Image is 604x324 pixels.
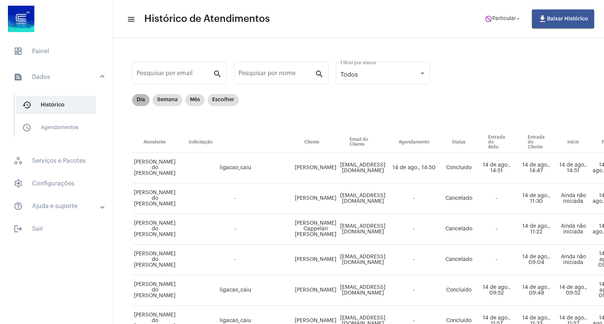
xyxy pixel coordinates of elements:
th: Atendente [132,132,177,153]
span: sidenav icon [14,156,23,165]
th: Entrada do Cliente [516,132,556,153]
td: - [387,245,441,275]
button: Baixar Histórico [532,9,594,28]
span: ligacao_caiu [220,287,251,293]
td: [PERSON_NAME] do [PERSON_NAME] [132,153,177,184]
span: sidenav icon [14,179,23,188]
td: [EMAIL_ADDRESS][DOMAIN_NAME] [338,214,387,245]
td: [PERSON_NAME] [293,275,338,306]
div: sidenav iconDados [5,89,113,147]
span: - [234,257,236,262]
mat-chip: Dia [132,94,149,106]
td: - [387,184,441,214]
span: - [234,226,236,231]
td: [PERSON_NAME] do [PERSON_NAME] [132,245,177,275]
span: Todos [341,72,358,78]
td: 14 de ago., 14:47 [516,153,556,184]
mat-chip: Semana [153,94,182,106]
td: [PERSON_NAME] [293,245,338,275]
input: Pesquisar por nome [239,71,315,78]
td: Cancelado [441,184,477,214]
mat-icon: sidenav icon [14,73,23,82]
mat-icon: sidenav icon [127,15,134,24]
mat-icon: file_download [538,14,547,23]
th: Cliente [293,132,338,153]
th: Agendamento [387,132,441,153]
td: 14 de ago., 14:50 [387,153,441,184]
mat-expansion-panel-header: sidenav iconDados [5,65,113,89]
td: [PERSON_NAME] [293,184,338,214]
td: Concluído [441,275,477,306]
mat-icon: sidenav icon [14,224,23,233]
span: Particular [492,16,516,22]
span: - [234,196,236,201]
td: [PERSON_NAME] Cappelari [PERSON_NAME] [293,214,338,245]
span: ligacao_caiu [220,165,251,170]
td: Concluído [441,153,477,184]
mat-icon: sidenav icon [14,202,23,211]
td: 14 de ago., 11:30 [516,184,556,214]
mat-expansion-panel-header: sidenav iconAjuda e suporte [5,197,113,215]
mat-chip: Escolher [208,94,239,106]
th: Entrada do Atde. [477,132,516,153]
td: [PERSON_NAME] do [PERSON_NAME] [132,275,177,306]
mat-icon: sidenav icon [22,100,31,110]
td: 14 de ago., 09:52 [556,275,590,306]
th: Email do Cliente [338,132,387,153]
span: sidenav icon [14,47,23,56]
td: - [477,214,516,245]
span: Sair [8,220,105,238]
span: Configurações [8,174,105,193]
img: d4669ae0-8c07-2337-4f67-34b0df7f5ae4.jpeg [6,4,36,34]
th: Status [441,132,477,153]
span: Agendamentos [16,119,96,137]
td: 14 de ago., 09:52 [477,275,516,306]
td: [PERSON_NAME] do [PERSON_NAME] [132,184,177,214]
mat-icon: search [315,69,324,78]
td: 14 de ago., 09:48 [516,275,556,306]
span: Serviços e Pacotes [8,152,105,170]
td: - [477,245,516,275]
td: [EMAIL_ADDRESS][DOMAIN_NAME] [338,245,387,275]
td: [PERSON_NAME] do [PERSON_NAME] [132,214,177,245]
td: [EMAIL_ADDRESS][DOMAIN_NAME] [338,153,387,184]
th: Início [556,132,590,153]
td: [EMAIL_ADDRESS][DOMAIN_NAME] [338,275,387,306]
td: - [477,184,516,214]
mat-icon: search [213,69,222,78]
mat-icon: sidenav icon [22,123,31,132]
mat-panel-title: Ajuda e suporte [14,202,101,211]
span: Painel [8,42,105,60]
td: - [387,214,441,245]
td: Cancelado [441,245,477,275]
td: 14 de ago., 14:51 [556,153,590,184]
td: 14 de ago., 09:04 [516,245,556,275]
th: Solicitação [177,132,293,153]
span: Histórico [16,96,96,114]
mat-icon: arrow_drop_down [515,15,521,22]
button: Particular [480,11,526,26]
td: 14 de ago., 14:51 [477,153,516,184]
td: Cancelado [441,214,477,245]
span: ligacao_caiu [220,318,251,323]
td: Ainda não iniciada [556,245,590,275]
mat-chip: Mês [185,94,205,106]
td: [PERSON_NAME] [293,153,338,184]
span: Baixar Histórico [538,16,588,22]
input: Pesquisar por email [137,71,213,78]
mat-icon: do_not_disturb [485,15,492,23]
span: Histórico de Atendimentos [144,13,270,25]
td: - [387,275,441,306]
td: Ainda não iniciada [556,214,590,245]
td: [EMAIL_ADDRESS][DOMAIN_NAME] [338,184,387,214]
td: 14 de ago., 11:22 [516,214,556,245]
mat-panel-title: Dados [14,73,101,82]
td: Ainda não iniciada [556,184,590,214]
